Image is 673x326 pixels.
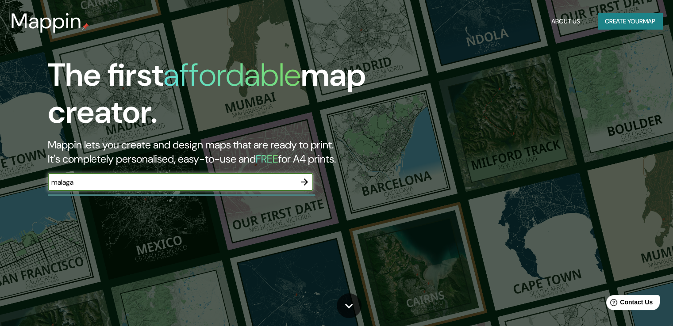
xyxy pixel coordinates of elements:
[48,138,385,166] h2: Mappin lets you create and design maps that are ready to print. It's completely personalised, eas...
[82,23,89,30] img: mappin-pin
[163,54,301,95] h1: affordable
[594,292,663,316] iframe: Help widget launcher
[48,177,296,187] input: Choose your favourite place
[11,9,82,34] h3: Mappin
[548,13,584,30] button: About Us
[598,13,662,30] button: Create yourmap
[256,152,278,166] h5: FREE
[48,57,385,138] h1: The first map creator.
